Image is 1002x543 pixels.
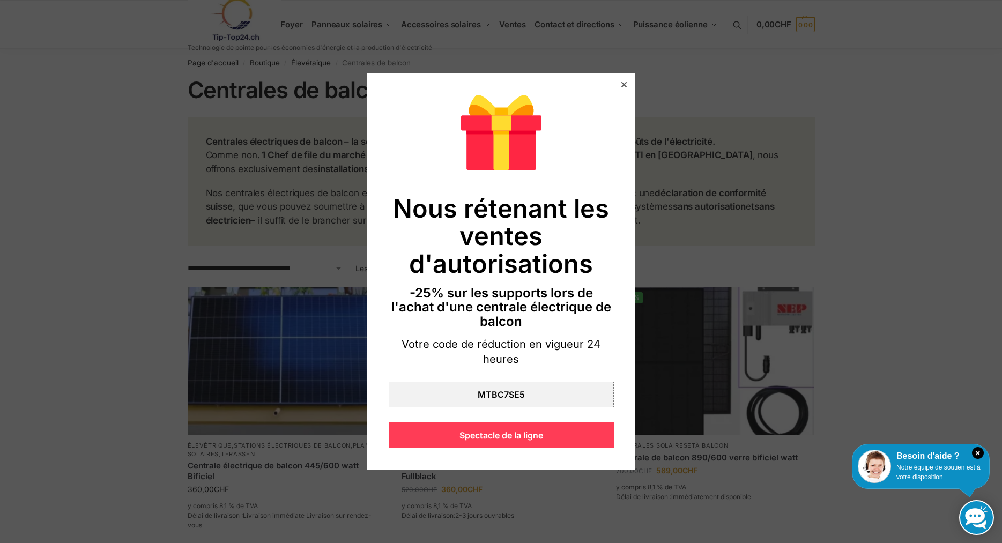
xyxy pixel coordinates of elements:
[389,286,614,329] div: -25% sur les supports lors de l'achat d'une centrale électrique de balcon
[389,195,614,278] div: Nous rétenant les ventes d'autorisations
[478,390,525,399] div: MTBC7SE5
[389,382,614,407] div: MTBC7SE5
[389,422,614,448] div: Spectacle de la ligne
[972,447,984,459] i: Fermer
[389,337,614,367] div: Votre code de réduction en vigueur 24 heures
[896,464,981,481] span: Notre équipe de soutien est à votre disposition
[858,450,891,483] img: Service à la clientèle
[858,450,984,463] div: Besoin d'aide ?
